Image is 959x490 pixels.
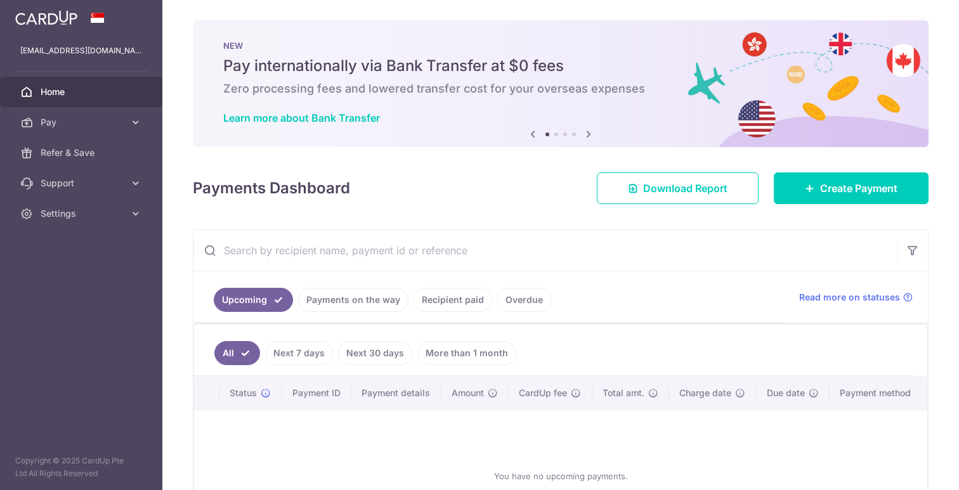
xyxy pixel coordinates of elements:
h6: Zero processing fees and lowered transfer cost for your overseas expenses [223,81,898,96]
span: Amount [452,387,484,399]
h4: Payments Dashboard [193,177,350,200]
a: Next 7 days [265,341,333,365]
img: Bank transfer banner [193,20,929,147]
span: Support [41,177,124,190]
a: Download Report [597,172,759,204]
span: Due date [767,387,805,399]
a: Payments on the way [298,288,408,312]
span: Home [41,86,124,98]
img: CardUp [15,10,77,25]
th: Payment method [830,377,927,409]
span: Read more on statuses [799,291,900,304]
a: Read more on statuses [799,291,913,304]
a: All [214,341,260,365]
span: Settings [41,207,124,220]
span: Pay [41,116,124,129]
span: Download Report [643,181,727,196]
a: Overdue [497,288,551,312]
input: Search by recipient name, payment id or reference [193,230,897,271]
th: Payment details [351,377,441,409]
a: Next 30 days [338,341,412,365]
a: Create Payment [774,172,929,204]
span: Refer & Save [41,146,124,159]
span: Status [230,387,257,399]
a: Recipient paid [414,288,492,312]
span: Charge date [679,387,731,399]
p: [EMAIL_ADDRESS][DOMAIN_NAME] [20,44,142,57]
th: Payment ID [282,377,351,409]
span: Total amt. [603,387,644,399]
span: Create Payment [820,181,897,196]
a: Learn more about Bank Transfer [223,112,380,124]
a: More than 1 month [417,341,516,365]
a: Upcoming [214,288,293,312]
p: NEW [223,41,898,51]
h5: Pay internationally via Bank Transfer at $0 fees [223,56,898,76]
span: CardUp fee [519,387,567,399]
